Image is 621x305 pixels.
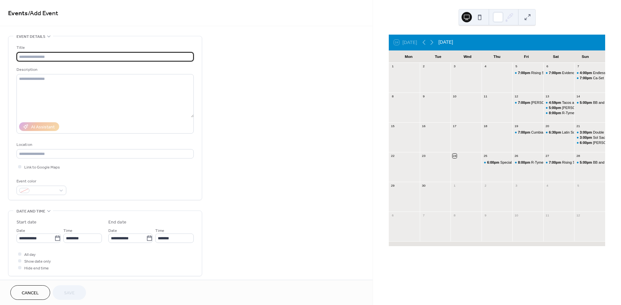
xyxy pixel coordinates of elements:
div: R-Tyme [562,111,574,115]
span: 6:30pm [549,130,562,135]
span: 5:00pm [580,100,593,105]
span: 7:00pm [549,71,562,75]
span: 3:00pm [580,130,593,135]
div: Wed [453,50,482,63]
div: 7 [576,64,581,69]
span: 8:00pm [518,160,531,165]
div: Tue [423,50,453,63]
div: Santana Soul [543,105,574,110]
div: 12 [576,213,581,218]
div: Rising Star [562,160,579,165]
div: Ca-Set [593,76,604,81]
div: Sol Sacrifice [593,135,612,140]
div: Event color [16,178,65,185]
div: 5 [514,64,519,69]
div: 10 [452,94,457,99]
div: 12 [514,94,519,99]
div: Latin Sol [562,130,576,135]
div: Rising Star [531,71,548,75]
div: 11 [483,94,488,99]
span: All day [24,251,36,258]
div: 16 [421,124,426,128]
span: Time [63,227,72,234]
div: 25 [483,154,488,158]
div: 21 [576,124,581,128]
div: Latin Sol [543,130,574,135]
div: 9 [483,213,488,218]
div: BB and Company [593,160,620,165]
div: 23 [421,154,426,158]
div: Tacos and Tequila Festival - Saturday night double feature at Kimball [543,100,574,105]
span: 4:00pm [580,71,593,75]
div: [DATE] [439,39,453,46]
span: Cancel [22,290,39,297]
div: R-Tyme [512,160,543,165]
div: R-Tyme [531,160,543,165]
div: Start date [16,219,37,226]
span: Show date only [24,258,51,265]
span: Time [155,227,164,234]
span: 6:00pm [580,140,593,145]
div: Ca-Set [574,76,605,81]
span: 7:00pm [580,76,593,81]
span: 6:00pm [487,160,500,165]
span: Date [108,227,117,234]
span: 7:00pm [518,71,531,75]
span: 4:59pm [549,100,562,105]
a: Events [8,7,28,20]
div: 18 [483,124,488,128]
div: Location [16,141,192,148]
div: 7 [421,213,426,218]
div: Thu [482,50,512,63]
span: Date and time [16,208,45,215]
div: 28 [576,154,581,158]
span: Link to Google Maps [24,164,60,171]
div: Piki Moreno Presents Delaney and Jaymes [574,140,605,145]
div: 11 [545,213,550,218]
div: 5 [576,183,581,188]
div: Endless Sumer Party - Breezin Band [574,71,605,75]
span: Event details [16,33,45,40]
span: 7:00pm [549,160,562,165]
div: Double Band Party on the Kimball Patio Featuring: [574,130,605,135]
span: 7:00pm [518,100,531,105]
div: 20 [545,124,550,128]
div: 2 [421,64,426,69]
div: 15 [390,124,395,128]
div: Evidence [543,71,574,75]
div: 24 [452,154,457,158]
div: 30 [421,183,426,188]
div: 3 [514,183,519,188]
div: BB and Company [593,100,620,105]
div: Sun [571,50,600,63]
div: Special Happy Hour with DJ E$ and Starlight Duo [482,160,513,165]
div: Fri [512,50,541,63]
div: 9 [421,94,426,99]
div: Mon [394,50,423,63]
div: 6 [390,213,395,218]
div: 10 [514,213,519,218]
div: Sat [541,50,571,63]
div: BB and Company [574,100,605,105]
div: End date [108,219,126,226]
div: [PERSON_NAME] Soul [562,105,599,110]
div: 1 [452,183,457,188]
div: BB and Company [574,160,605,165]
div: 29 [390,183,395,188]
div: 4 [483,64,488,69]
div: George Villasenor’s Band Colour at Kimball [512,100,543,105]
span: / Add Event [28,7,58,20]
div: [PERSON_NAME] Band Colour at [PERSON_NAME] [531,100,614,105]
div: Description [16,66,192,73]
div: Evidence [562,71,576,75]
div: 1 [390,64,395,69]
div: Sol Sacrifice [574,135,605,140]
button: Cancel [10,285,50,300]
div: 13 [545,94,550,99]
div: 8 [452,213,457,218]
span: 5:00pm [580,160,593,165]
span: Date [16,227,25,234]
div: 17 [452,124,457,128]
div: 14 [576,94,581,99]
